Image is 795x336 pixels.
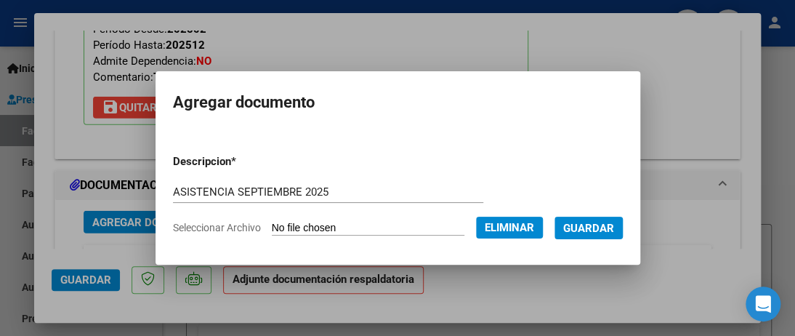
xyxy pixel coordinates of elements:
p: Descripcion [173,153,308,170]
div: Open Intercom Messenger [746,287,780,321]
span: Seleccionar Archivo [173,222,261,233]
button: Eliminar [476,217,543,239]
button: Guardar [554,217,623,239]
h2: Agregar documento [173,89,623,116]
span: Guardar [563,222,614,235]
span: Eliminar [485,221,534,234]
